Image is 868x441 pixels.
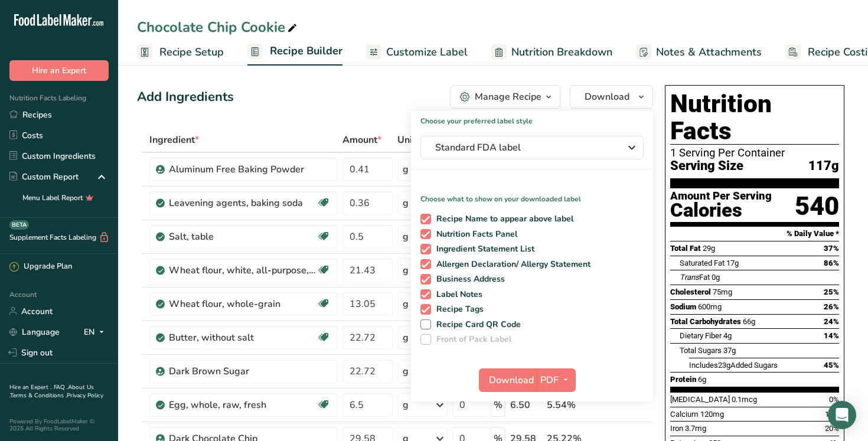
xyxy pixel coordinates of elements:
[9,383,51,391] a: Hire an Expert .
[491,39,612,66] a: Nutrition Breakdown
[169,331,316,345] div: Butter, without salt
[397,133,420,147] span: Unit
[732,395,757,404] span: 0.1mcg
[511,44,612,60] span: Nutrition Breakdown
[9,261,72,273] div: Upgrade Plan
[712,273,720,282] span: 0g
[636,39,762,66] a: Notes & Attachments
[547,398,597,412] div: 5.54%
[670,288,711,296] span: Cholesterol
[489,373,534,387] span: Download
[808,159,839,174] span: 117g
[743,317,755,326] span: 66g
[723,346,736,355] span: 37g
[270,43,342,59] span: Recipe Builder
[9,322,60,342] a: Language
[247,38,342,66] a: Recipe Builder
[403,398,409,412] div: g
[680,346,722,355] span: Total Sugars
[698,375,706,384] span: 6g
[431,334,512,345] span: Front of Pack Label
[689,361,778,370] span: Includes Added Sugars
[670,191,772,202] div: Amount Per Serving
[137,17,299,38] div: Chocolate Chip Cookie
[824,288,839,296] span: 25%
[431,244,535,254] span: Ingredient Statement List
[137,39,224,66] a: Recipe Setup
[670,317,741,326] span: Total Carbohydrates
[824,244,839,253] span: 37%
[479,368,537,392] button: Download
[680,259,725,267] span: Saturated Fat
[54,383,68,391] a: FAQ .
[450,85,560,109] button: Manage Recipe
[431,259,591,270] span: Allergen Declaration/ Allergy Statement
[795,191,839,222] div: 540
[431,214,574,224] span: Recipe Name to appear above label
[713,288,732,296] span: 75mg
[670,90,839,145] h1: Nutrition Facts
[149,133,199,147] span: Ingredient
[67,391,103,400] a: Privacy Policy
[403,162,409,177] div: g
[825,424,839,433] span: 20%
[403,364,409,378] div: g
[169,263,316,277] div: Wheat flour, white, all-purpose, self-rising, enriched
[169,297,316,311] div: Wheat flour, whole-grain
[685,424,706,433] span: 3.7mg
[718,361,730,370] span: 23g
[431,229,518,240] span: Nutrition Facts Panel
[670,395,730,404] span: [MEDICAL_DATA]
[537,368,576,392] button: PDF
[403,230,409,244] div: g
[670,147,839,159] div: 1 Serving Per Container
[703,244,715,253] span: 29g
[9,220,29,230] div: BETA
[475,90,541,104] div: Manage Recipe
[670,202,772,219] div: Calories
[366,39,468,66] a: Customize Label
[431,304,484,315] span: Recipe Tags
[570,85,653,109] button: Download
[411,111,653,126] h1: Choose your preferred label style
[411,184,653,204] p: Choose what to show on your downloaded label
[670,302,696,311] span: Sodium
[670,424,683,433] span: Iron
[431,274,505,285] span: Business Address
[169,364,316,378] div: Dark Brown Sugar
[9,418,109,432] div: Powered By FoodLabelMaker © 2025 All Rights Reserved
[403,297,409,311] div: g
[723,331,732,340] span: 4g
[169,162,316,177] div: Aluminum Free Baking Powder
[431,289,483,300] span: Label Notes
[10,391,67,400] a: Terms & Conditions .
[824,331,839,340] span: 14%
[403,263,409,277] div: g
[9,383,94,400] a: About Us .
[656,44,762,60] span: Notes & Attachments
[84,325,109,339] div: EN
[825,410,839,419] span: 10%
[9,171,79,183] div: Custom Report
[824,302,839,311] span: 26%
[670,244,701,253] span: Total Fat
[670,227,839,241] section: % Daily Value *
[828,401,856,429] div: Open Intercom Messenger
[9,60,109,81] button: Hire an Expert
[670,159,743,174] span: Serving Size
[670,410,699,419] span: Calcium
[680,331,722,340] span: Dietary Fiber
[342,133,381,147] span: Amount
[169,398,316,412] div: Egg, whole, raw, fresh
[700,410,724,419] span: 120mg
[698,302,722,311] span: 600mg
[435,141,612,155] span: Standard FDA label
[726,259,739,267] span: 17g
[137,87,234,107] div: Add Ingredients
[680,273,699,282] i: Trans
[169,230,316,244] div: Salt, table
[540,373,559,387] span: PDF
[824,317,839,326] span: 24%
[420,136,644,159] button: Standard FDA label
[510,398,542,412] div: 6.50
